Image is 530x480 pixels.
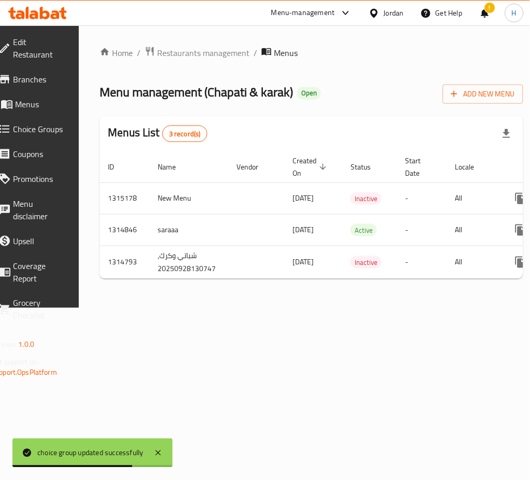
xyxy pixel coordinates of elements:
span: Vendor [236,161,272,173]
td: All [447,214,500,246]
div: Menu-management [271,7,335,19]
span: [DATE] [292,191,314,205]
td: - [397,182,447,214]
span: H [512,7,517,19]
span: Grocery Checklist [13,297,66,322]
span: Branches [13,73,66,86]
span: Menus [274,47,298,59]
span: Add New Menu [451,88,515,101]
button: Add New Menu [443,84,523,104]
span: Inactive [351,193,382,205]
td: saraaa [149,214,228,246]
div: Jordan [384,7,404,19]
span: Upsell [13,235,66,247]
li: / [137,47,141,59]
span: Created On [292,154,330,179]
td: شباتي وكرك, 20250928130747 [149,246,228,278]
span: Choice Groups [13,123,66,135]
div: Active [351,224,377,236]
li: / [254,47,257,59]
td: New Menu [149,182,228,214]
td: 1314793 [100,246,149,278]
span: Name [158,161,189,173]
div: Inactive [351,192,382,205]
span: [DATE] [292,223,314,236]
span: ID [108,161,128,173]
div: Open [297,87,321,100]
a: Restaurants management [145,46,249,60]
span: Menu disclaimer [13,197,66,222]
a: Home [100,47,133,59]
td: 1314846 [100,214,149,246]
div: Total records count [162,125,207,142]
span: Inactive [351,257,382,269]
span: Restaurants management [157,47,249,59]
div: choice group updated successfully [37,447,144,459]
span: Active [351,224,377,236]
span: Menu management ( Chapati & karak ) [100,80,293,104]
span: Edit Restaurant [13,36,66,61]
span: Coverage Report [13,260,66,285]
span: Locale [455,161,487,173]
div: Export file [494,121,519,146]
span: 3 record(s) [163,129,207,139]
td: 1315178 [100,182,149,214]
span: 1.0.0 [18,338,34,351]
span: Open [297,89,321,97]
span: Coupons [13,148,66,160]
span: Start Date [405,154,434,179]
span: Promotions [13,173,66,185]
div: Inactive [351,256,382,269]
td: - [397,214,447,246]
span: [DATE] [292,255,314,269]
td: - [397,246,447,278]
td: All [447,182,500,214]
span: Status [351,161,384,173]
td: All [447,246,500,278]
h2: Menus List [108,125,207,142]
span: Menus [15,98,66,110]
nav: breadcrumb [100,46,523,60]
